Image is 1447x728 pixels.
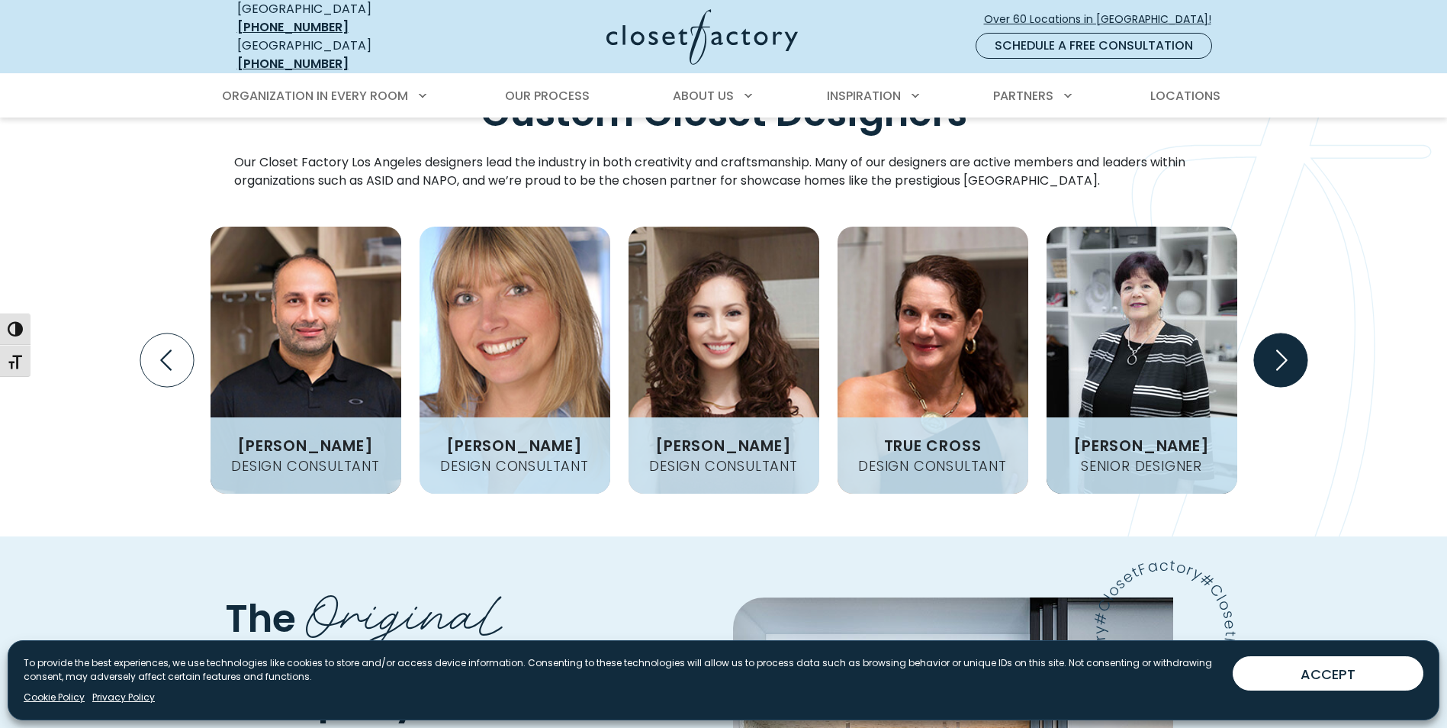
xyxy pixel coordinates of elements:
[231,438,379,453] h3: [PERSON_NAME]
[852,459,1013,473] h4: Design Consultant
[434,459,595,473] h4: Design Consultant
[643,459,804,473] h4: Design Consultant
[134,327,200,393] button: Previous slide
[211,227,401,494] img: Max Mehrafarin Closet Factory Los Angeles Designer
[993,87,1053,105] span: Partners
[237,18,349,36] a: [PHONE_NUMBER]
[225,633,511,727] span: Custom Closet Company
[976,33,1212,59] a: Schedule a Free Consultation
[440,438,588,453] h3: [PERSON_NAME]
[1233,656,1423,691] button: ACCEPT
[1150,87,1220,105] span: Locations
[649,438,797,453] h3: [PERSON_NAME]
[1047,227,1237,494] img: Marsha headshot
[92,691,155,704] a: Privacy Policy
[838,227,1028,494] img: True Cross Closet Factory Los Angeles Designer
[505,87,590,105] span: Our Process
[878,438,988,453] h3: True Cross
[237,55,349,72] a: [PHONE_NUMBER]
[306,569,505,649] span: Original
[629,227,819,494] img: Jenna Wong Closet Factory Los Angeles Designer
[827,87,901,105] span: Inspiration
[222,87,408,105] span: Organization in Every Room
[225,591,296,646] span: The
[24,691,85,704] a: Cookie Policy
[673,87,734,105] span: About Us
[24,656,1220,684] p: To provide the best experiences, we use technologies like cookies to store and/or access device i...
[1075,459,1208,473] h4: Senior Designer
[1248,327,1314,393] button: Next slide
[420,227,610,494] img: Sheryl Bard Closet Factory Los Angeles Designer
[225,459,386,473] h4: Design Consultant
[983,6,1224,33] a: Over 60 Locations in [GEOGRAPHIC_DATA]!
[211,75,1236,118] nav: Primary Menu
[606,9,798,65] img: Closet Factory Logo
[1067,438,1215,453] h3: [PERSON_NAME]
[234,153,1214,190] p: Our Closet Factory Los Angeles designers lead the industry in both creativity and craftsmanship. ...
[984,11,1224,27] span: Over 60 Locations in [GEOGRAPHIC_DATA]!
[237,37,458,73] div: [GEOGRAPHIC_DATA]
